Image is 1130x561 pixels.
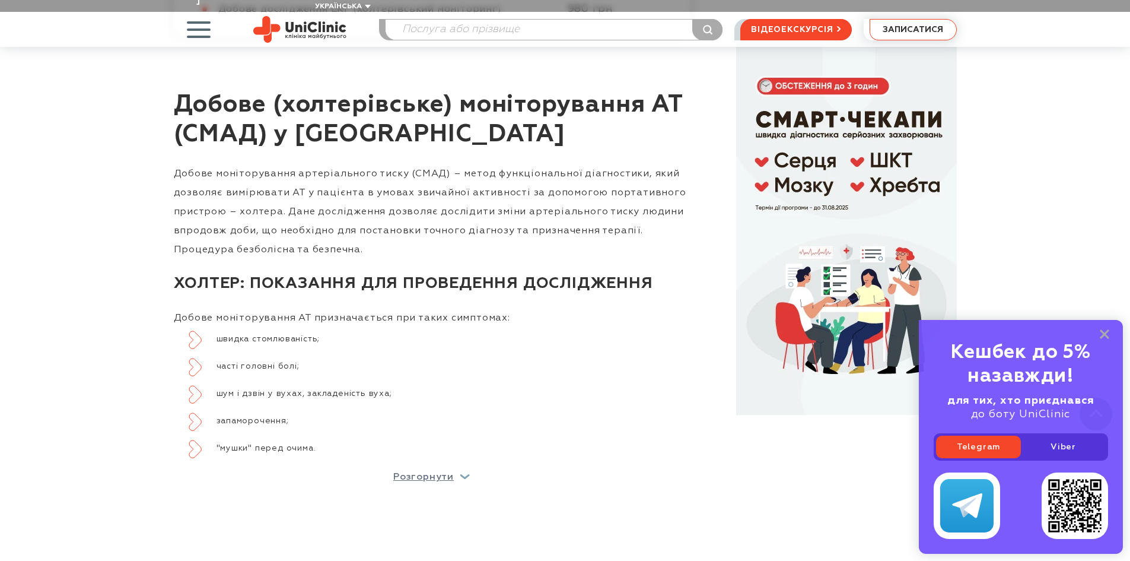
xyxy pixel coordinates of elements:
span: записатися [883,26,943,34]
li: запаморочення; [189,413,690,429]
input: Послуга або прізвище [386,20,722,40]
span: Українська [315,3,362,10]
b: для тих, хто приєднався [947,395,1094,406]
div: Кешбек до 5% назавжди! [934,341,1108,388]
img: Uniclinic [253,16,346,43]
p: Добове моніторування артеріального тиску (СМАД) – метод функціональної діагностики, який дозволяє... [174,164,690,259]
button: Українська [312,2,371,11]
p: Добове моніторування АТ призначається при таких симптомах: [174,309,690,328]
h3: Холтер: показання для проведення дослідження [174,262,690,306]
h2: Добове (холтерівське) моніторування АТ (СМАД) у [GEOGRAPHIC_DATA] [174,90,690,161]
span: відеоекскурсія [751,20,833,40]
a: відеоекскурсія [740,19,851,40]
a: Viber [1021,436,1106,458]
li: "мушки" перед очима. [189,440,690,457]
li: швидка стомлюваність; [189,331,690,347]
button: записатися [870,19,957,40]
li: часті головні болі; [189,358,690,375]
a: Telegram [936,436,1021,458]
li: шум і дзвін у вухах, закладеність вуха; [189,385,690,402]
p: Розгорнути [393,473,454,482]
div: до боту UniClinic [934,394,1108,421]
